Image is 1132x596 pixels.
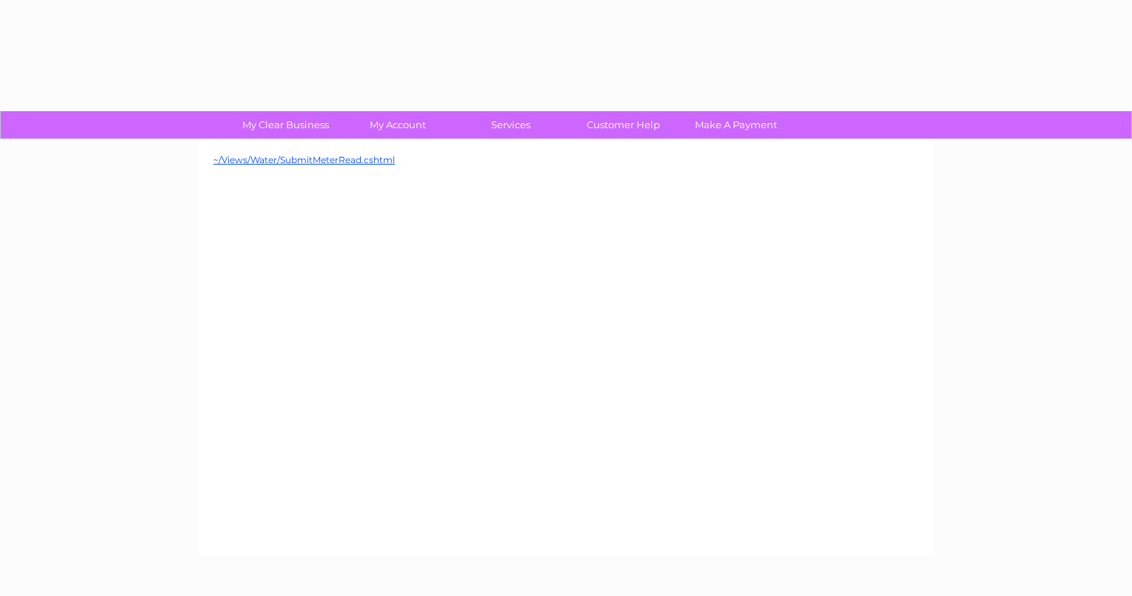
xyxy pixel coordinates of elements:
[450,111,572,139] a: Services
[213,154,395,165] a: ~/Views/Water/SubmitMeterRead.cshtml
[562,111,685,139] a: Customer Help
[675,111,797,139] a: Make A Payment
[224,111,347,139] a: My Clear Business
[337,111,459,139] a: My Account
